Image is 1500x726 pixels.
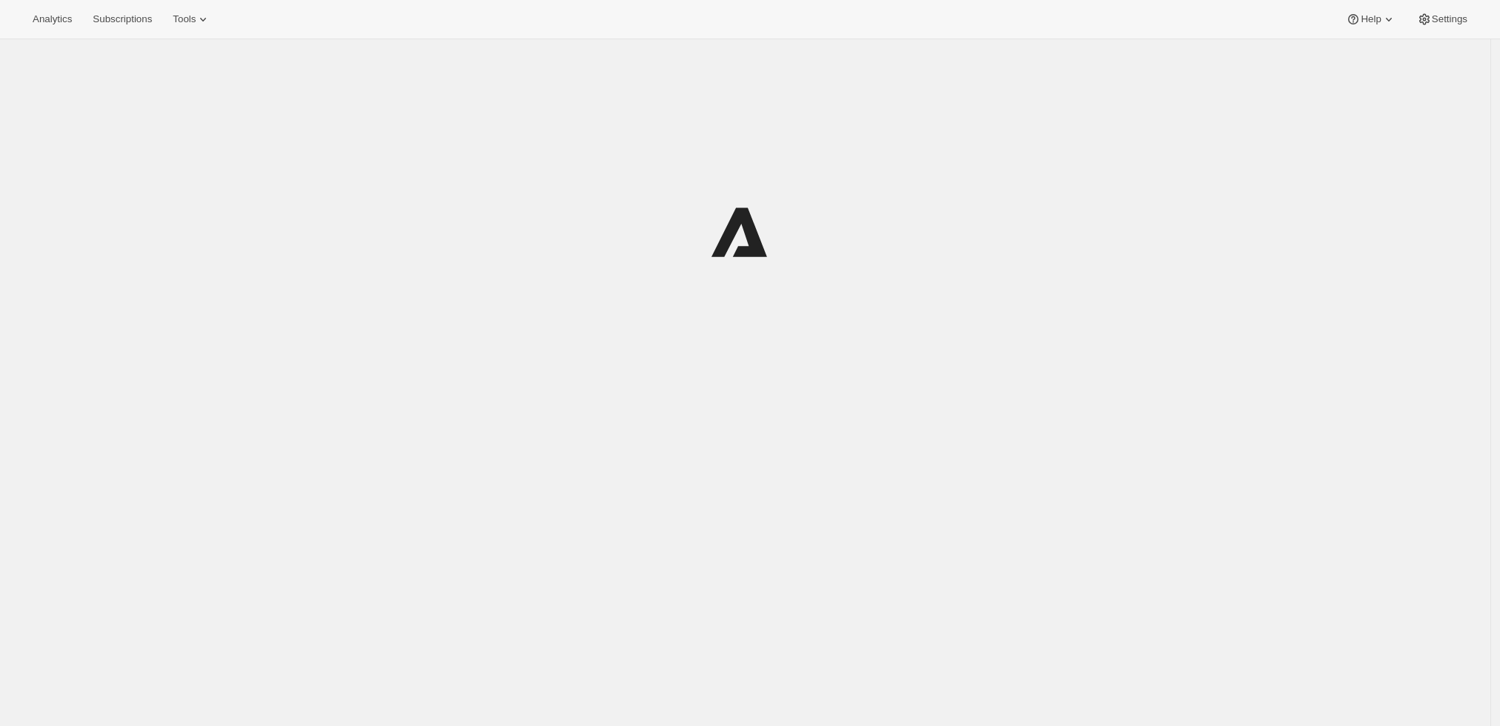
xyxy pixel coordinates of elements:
span: Settings [1432,13,1467,25]
button: Subscriptions [84,9,161,30]
span: Tools [173,13,196,25]
span: Help [1361,13,1381,25]
button: Settings [1408,9,1476,30]
button: Analytics [24,9,81,30]
span: Analytics [33,13,72,25]
span: Subscriptions [93,13,152,25]
button: Tools [164,9,219,30]
button: Help [1337,9,1404,30]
